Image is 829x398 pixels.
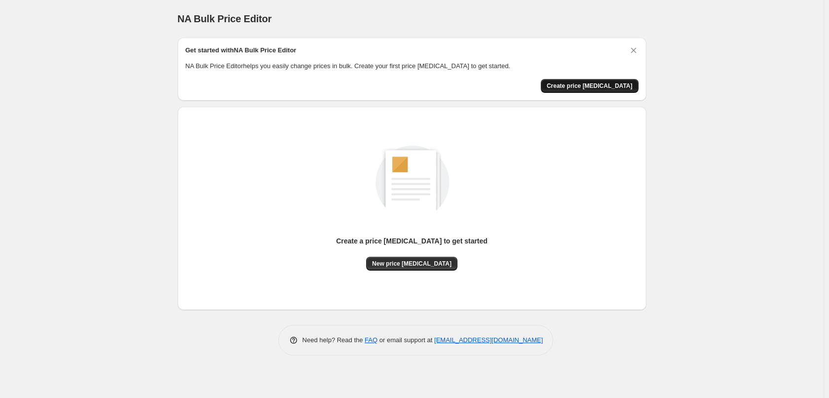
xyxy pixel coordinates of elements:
button: Create price change job [541,79,639,93]
span: Need help? Read the [302,336,365,344]
h2: Get started with NA Bulk Price Editor [186,45,297,55]
p: NA Bulk Price Editor helps you easily change prices in bulk. Create your first price [MEDICAL_DAT... [186,61,639,71]
span: NA Bulk Price Editor [178,13,272,24]
span: Create price [MEDICAL_DATA] [547,82,633,90]
p: Create a price [MEDICAL_DATA] to get started [336,236,488,246]
a: [EMAIL_ADDRESS][DOMAIN_NAME] [434,336,543,344]
span: or email support at [377,336,434,344]
span: New price [MEDICAL_DATA] [372,260,452,268]
a: FAQ [365,336,377,344]
button: Dismiss card [629,45,639,55]
button: New price [MEDICAL_DATA] [366,257,457,271]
